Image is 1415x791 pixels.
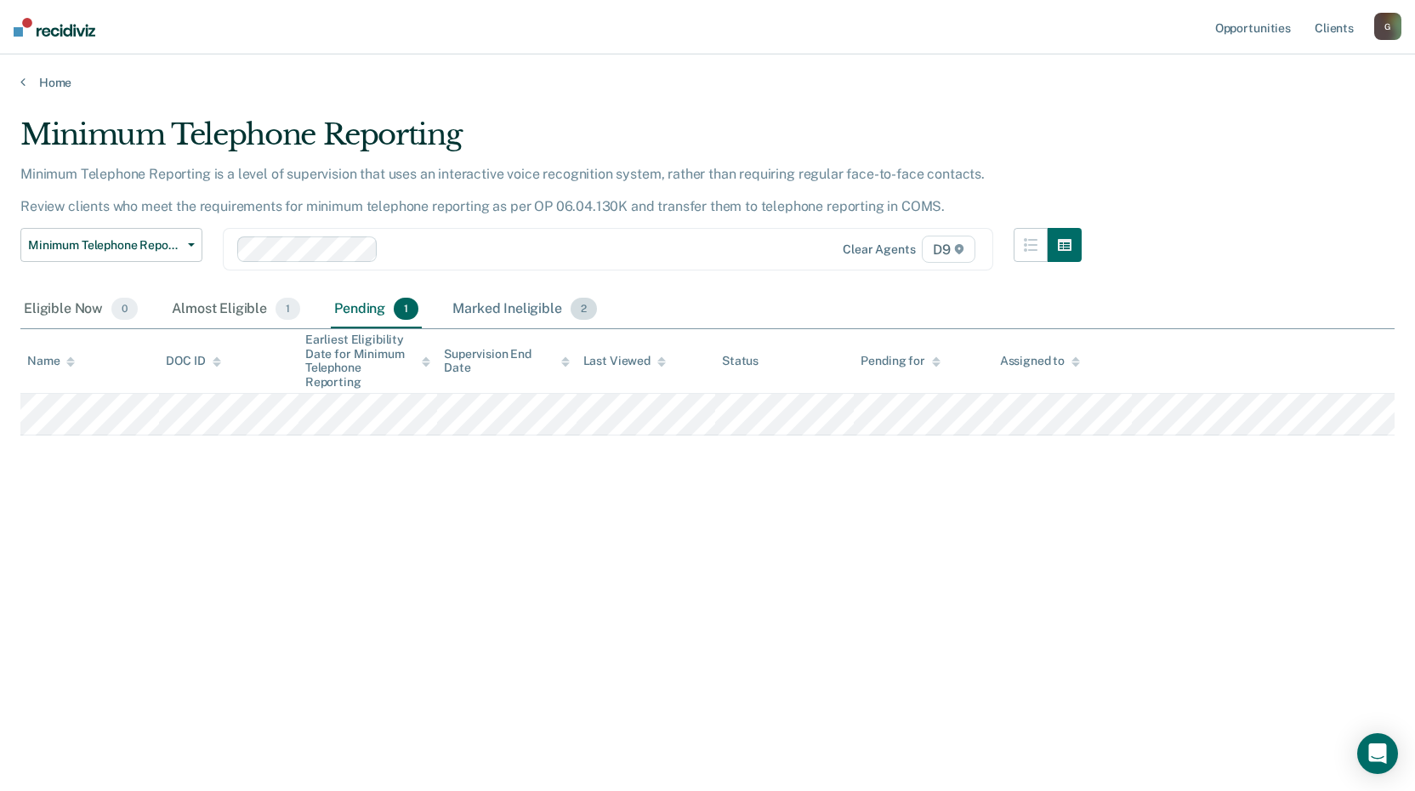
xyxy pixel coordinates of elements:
span: D9 [922,236,975,263]
div: Marked Ineligible2 [449,291,600,328]
img: Recidiviz [14,18,95,37]
div: Supervision End Date [444,347,569,376]
div: Status [722,354,759,368]
p: Minimum Telephone Reporting is a level of supervision that uses an interactive voice recognition ... [20,166,985,214]
div: Pending for [861,354,940,368]
button: G [1374,13,1401,40]
span: 0 [111,298,138,320]
span: 2 [571,298,597,320]
span: Minimum Telephone Reporting [28,238,181,253]
button: Minimum Telephone Reporting [20,228,202,262]
a: Home [20,75,1395,90]
div: Eligible Now0 [20,291,141,328]
div: DOC ID [166,354,220,368]
div: Pending1 [331,291,422,328]
span: 1 [394,298,418,320]
span: 1 [276,298,300,320]
div: Almost Eligible1 [168,291,304,328]
div: Open Intercom Messenger [1357,733,1398,774]
div: Name [27,354,75,368]
div: Earliest Eligibility Date for Minimum Telephone Reporting [305,333,430,390]
div: Clear agents [843,242,915,257]
div: Assigned to [1000,354,1080,368]
div: Last Viewed [583,354,666,368]
div: Minimum Telephone Reporting [20,117,1082,166]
